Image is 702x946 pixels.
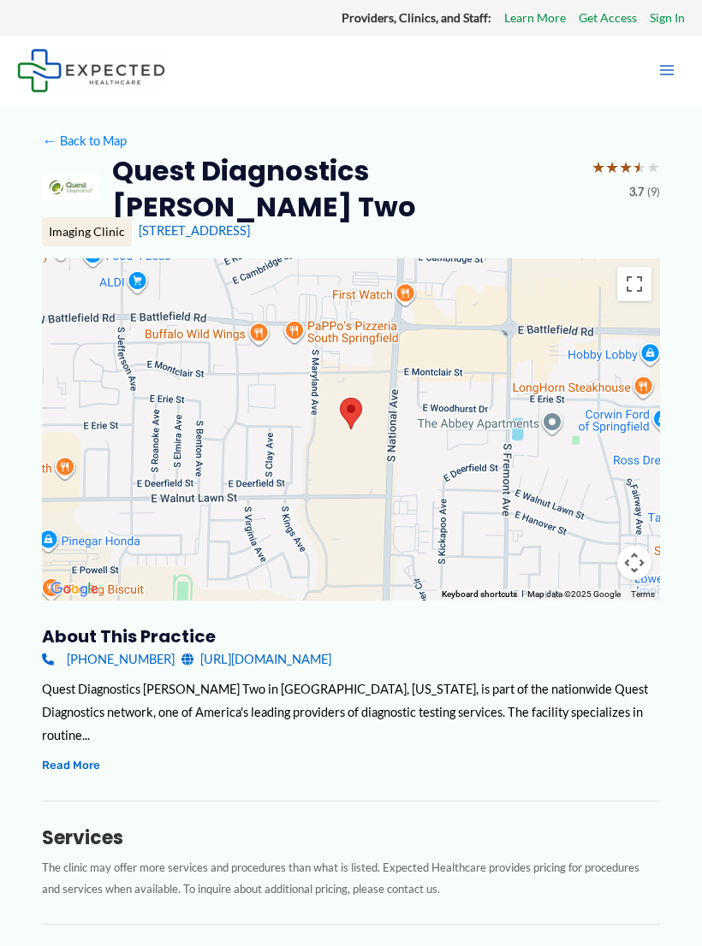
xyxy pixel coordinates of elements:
strong: Providers, Clinics, and Staff: [342,10,491,25]
a: Learn More [504,7,566,29]
div: Imaging Clinic [42,217,132,246]
button: Main menu toggle [649,52,685,88]
img: Expected Healthcare Logo - side, dark font, small [17,49,165,92]
span: ★ [592,153,605,182]
a: ←Back to Map [42,129,127,152]
span: ★ [619,153,633,182]
a: [STREET_ADDRESS] [139,223,250,238]
a: Terms (opens in new tab) [631,589,655,599]
div: Quest Diagnostics [PERSON_NAME] Two in [GEOGRAPHIC_DATA], [US_STATE], is part of the nationwide Q... [42,677,660,747]
h3: About this practice [42,625,660,647]
a: [URL][DOMAIN_NAME] [181,647,331,671]
span: Map data ©2025 Google [527,589,621,599]
a: Open this area in Google Maps (opens a new window) [46,578,103,600]
span: ★ [605,153,619,182]
button: Map camera controls [617,546,651,580]
a: [PHONE_NUMBER] [42,647,175,671]
span: ★ [646,153,660,182]
a: Get Access [579,7,637,29]
a: Sign In [650,7,685,29]
img: Google [46,578,103,600]
p: The clinic may offer more services and procedures than what is listed. Expected Healthcare provid... [42,857,660,899]
span: (9) [647,182,660,203]
span: 3.7 [629,182,644,203]
h2: Quest Diagnostics [PERSON_NAME] Two [112,153,578,224]
h3: Services [42,826,660,850]
span: ★ [633,153,646,182]
button: Read More [42,755,100,775]
button: Keyboard shortcuts [442,588,517,600]
button: Toggle fullscreen view [617,267,651,301]
span: ← [42,133,57,149]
